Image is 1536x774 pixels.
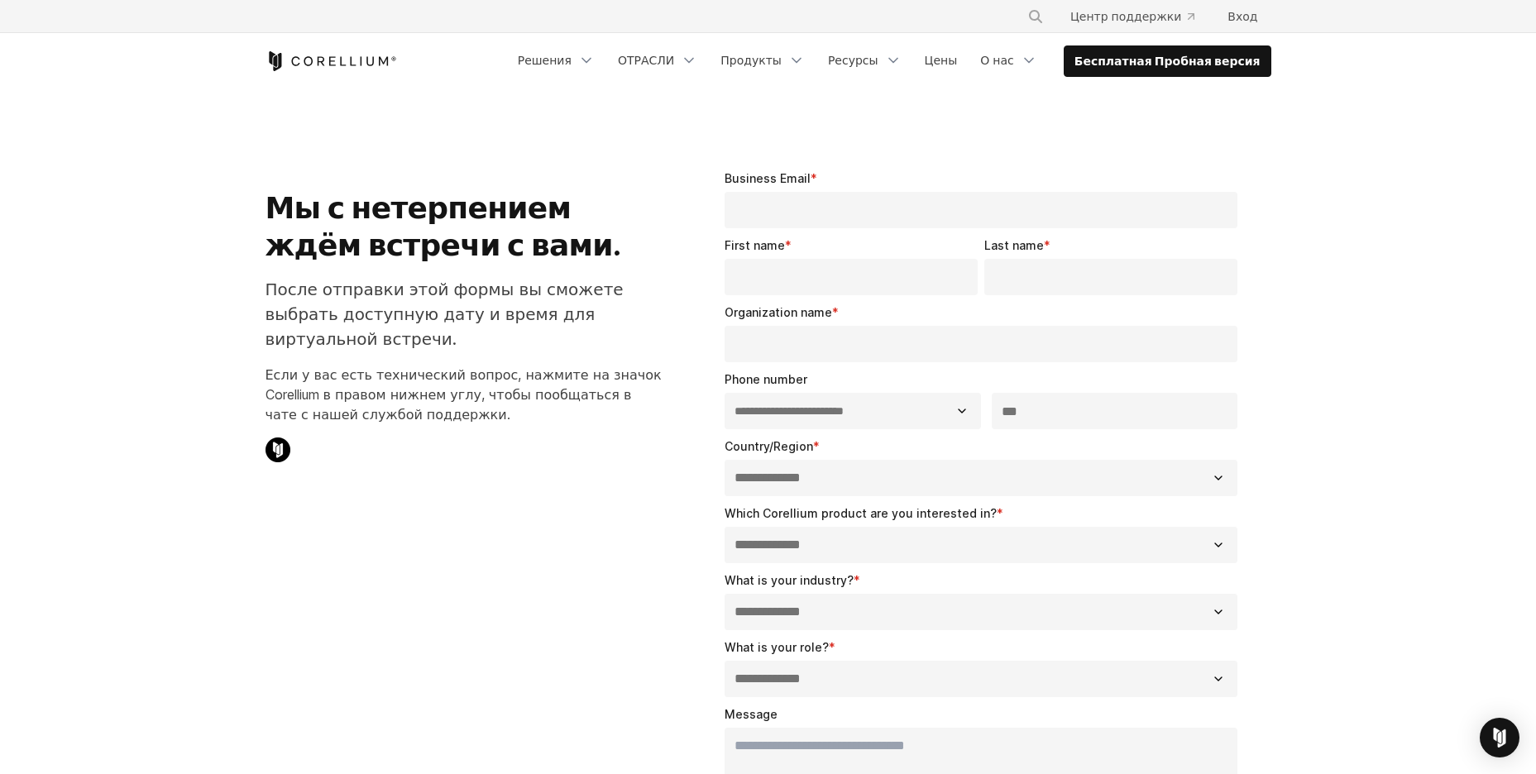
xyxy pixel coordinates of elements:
[725,305,832,319] span: Organization name
[725,439,813,453] span: Country/Region
[925,52,958,69] ya-tr-span: Цены
[266,51,397,71] a: Дом Кореллиума
[1007,2,1271,31] div: Навигационное меню
[725,707,778,721] span: Message
[266,189,621,263] ya-tr-span: Мы с нетерпением ждём встречи с вами.
[725,573,854,587] span: What is your industry?
[828,52,878,69] ya-tr-span: Ресурсы
[725,238,785,252] span: First name
[1074,53,1261,69] ya-tr-span: Бесплатная Пробная версия
[1070,8,1181,25] ya-tr-span: Центр поддержки
[980,52,1013,69] ya-tr-span: О нас
[725,640,829,654] span: What is your role?
[720,52,782,69] ya-tr-span: Продукты
[984,238,1044,252] span: Last name
[266,366,662,423] ya-tr-span: Если у вас есть технический вопрос, нажмите на значок Corellium в правом нижнем углу, чтобы пообщ...
[266,279,624,349] ya-tr-span: После отправки этой формы вы сможете выбрать доступную дату и время для виртуальной встречи.
[1480,718,1519,757] div: Откройте Интерком-Мессенджер
[725,171,811,185] span: Business Email
[618,52,674,69] ya-tr-span: ОТРАСЛИ
[508,45,1271,77] div: Навигационное меню
[725,372,807,386] span: Phone number
[1021,2,1050,31] button: Поиск
[725,506,997,520] span: Which Corellium product are you interested in?
[1227,8,1257,25] ya-tr-span: Вход
[266,437,290,462] img: Значок Чата Corellium
[518,52,572,69] ya-tr-span: Решения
